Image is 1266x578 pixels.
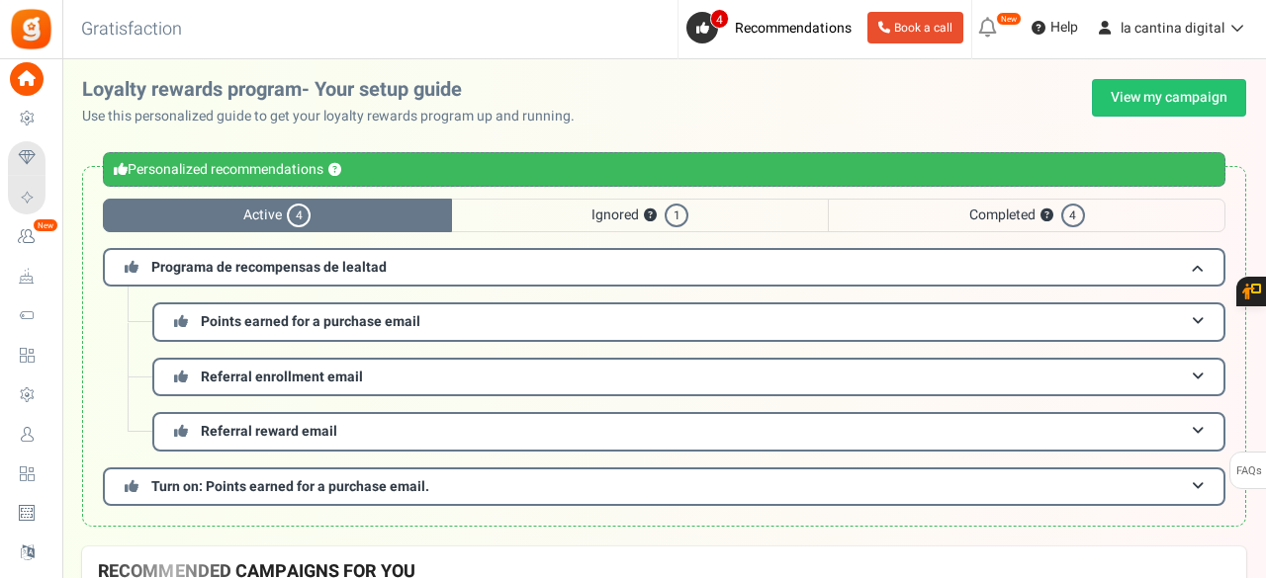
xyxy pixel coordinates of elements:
span: Recommendations [735,18,852,39]
span: Active [103,199,452,232]
h2: Loyalty rewards program- Your setup guide [82,79,590,101]
span: 4 [1061,204,1085,227]
span: Turn on: Points earned for a purchase email. [151,476,429,497]
div: Personalized recommendations [103,152,1225,187]
span: Programa de recompensas de lealtad [151,257,387,278]
p: Use this personalized guide to get your loyalty rewards program up and running. [82,107,590,126]
button: ? [1040,209,1053,222]
button: ? [644,209,657,222]
span: Help [1045,18,1078,38]
span: la cantina digital [1121,18,1224,39]
span: 4 [710,9,729,29]
a: View my campaign [1092,79,1246,117]
span: Referral reward email [201,421,337,442]
button: ? [328,164,341,177]
span: FAQs [1235,453,1262,490]
a: 4 Recommendations [686,12,859,43]
span: 1 [665,204,688,227]
em: New [996,12,1022,26]
span: Completed [828,199,1225,232]
a: New [8,220,53,254]
a: Help [1024,12,1086,43]
em: New [33,218,58,232]
span: Points earned for a purchase email [201,311,420,332]
span: 4 [287,204,311,227]
a: Book a call [867,12,963,43]
span: Referral enrollment email [201,367,363,387]
span: Ignored [452,199,829,232]
h3: Gratisfaction [59,10,204,49]
img: Gratisfaction [9,7,53,51]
